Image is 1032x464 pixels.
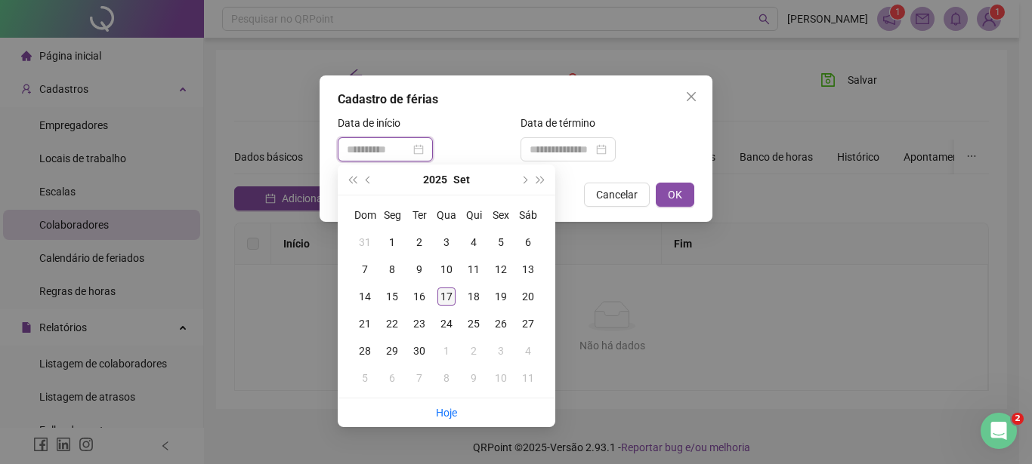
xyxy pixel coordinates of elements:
td: 2025-09-14 [351,283,379,310]
div: 26 [492,315,510,333]
div: 28 [356,342,374,360]
iframe: Intercom live chat [981,413,1017,449]
td: 2025-09-30 [406,337,433,364]
div: 1 [437,342,456,360]
button: next-year [515,164,532,195]
button: month panel [453,164,470,195]
td: 2025-10-09 [460,364,487,392]
div: 13 [519,260,537,278]
td: 2025-09-19 [487,283,514,310]
td: 2025-09-09 [406,256,433,283]
td: 2025-09-13 [514,256,542,283]
td: 2025-09-02 [406,229,433,256]
div: 29 [383,342,401,360]
div: 15 [383,287,401,306]
button: year panel [423,164,447,195]
div: 9 [410,260,428,278]
td: 2025-10-10 [487,364,514,392]
span: 2 [1012,413,1024,425]
div: 31 [356,233,374,251]
td: 2025-09-22 [379,310,406,337]
td: 2025-09-21 [351,310,379,337]
td: 2025-09-25 [460,310,487,337]
div: 16 [410,287,428,306]
div: 2 [465,342,483,360]
div: 8 [437,369,456,387]
td: 2025-10-01 [433,337,460,364]
button: super-next-year [533,164,549,195]
div: 10 [437,260,456,278]
td: 2025-09-15 [379,283,406,310]
span: close [685,91,697,103]
button: Close [679,85,703,109]
div: 11 [465,260,483,278]
td: 2025-09-05 [487,229,514,256]
td: 2025-09-17 [433,283,460,310]
th: Qui [460,201,487,229]
td: 2025-09-20 [514,283,542,310]
td: 2025-10-05 [351,364,379,392]
td: 2025-10-06 [379,364,406,392]
div: 6 [383,369,401,387]
div: 17 [437,287,456,306]
div: 18 [465,287,483,306]
div: 10 [492,369,510,387]
div: 7 [356,260,374,278]
td: 2025-10-03 [487,337,514,364]
div: 4 [519,342,537,360]
div: 24 [437,315,456,333]
div: 25 [465,315,483,333]
div: 20 [519,287,537,306]
td: 2025-09-03 [433,229,460,256]
td: 2025-09-29 [379,337,406,364]
button: prev-year [360,164,377,195]
div: 7 [410,369,428,387]
button: Cancelar [584,183,650,207]
td: 2025-09-16 [406,283,433,310]
td: 2025-09-27 [514,310,542,337]
div: 23 [410,315,428,333]
div: 11 [519,369,537,387]
td: 2025-09-06 [514,229,542,256]
div: 1 [383,233,401,251]
td: 2025-09-11 [460,256,487,283]
td: 2025-10-11 [514,364,542,392]
td: 2025-10-04 [514,337,542,364]
div: 6 [519,233,537,251]
th: Ter [406,201,433,229]
th: Sáb [514,201,542,229]
td: 2025-09-23 [406,310,433,337]
td: 2025-09-24 [433,310,460,337]
div: 27 [519,315,537,333]
td: 2025-10-08 [433,364,460,392]
th: Qua [433,201,460,229]
span: Cancelar [596,186,638,203]
div: 5 [356,369,374,387]
div: 3 [492,342,510,360]
label: Data de término [521,115,605,131]
span: OK [668,186,682,203]
a: Hoje [436,407,457,419]
div: 22 [383,315,401,333]
td: 2025-09-07 [351,256,379,283]
div: 3 [437,233,456,251]
div: 21 [356,315,374,333]
div: 5 [492,233,510,251]
th: Seg [379,201,406,229]
td: 2025-08-31 [351,229,379,256]
div: 2 [410,233,428,251]
button: super-prev-year [344,164,360,195]
th: Dom [351,201,379,229]
div: 12 [492,260,510,278]
th: Sex [487,201,514,229]
td: 2025-09-12 [487,256,514,283]
div: 30 [410,342,428,360]
td: 2025-09-01 [379,229,406,256]
div: 9 [465,369,483,387]
div: Cadastro de férias [338,91,694,109]
td: 2025-09-26 [487,310,514,337]
div: 4 [465,233,483,251]
td: 2025-09-10 [433,256,460,283]
button: OK [656,183,694,207]
div: 8 [383,260,401,278]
